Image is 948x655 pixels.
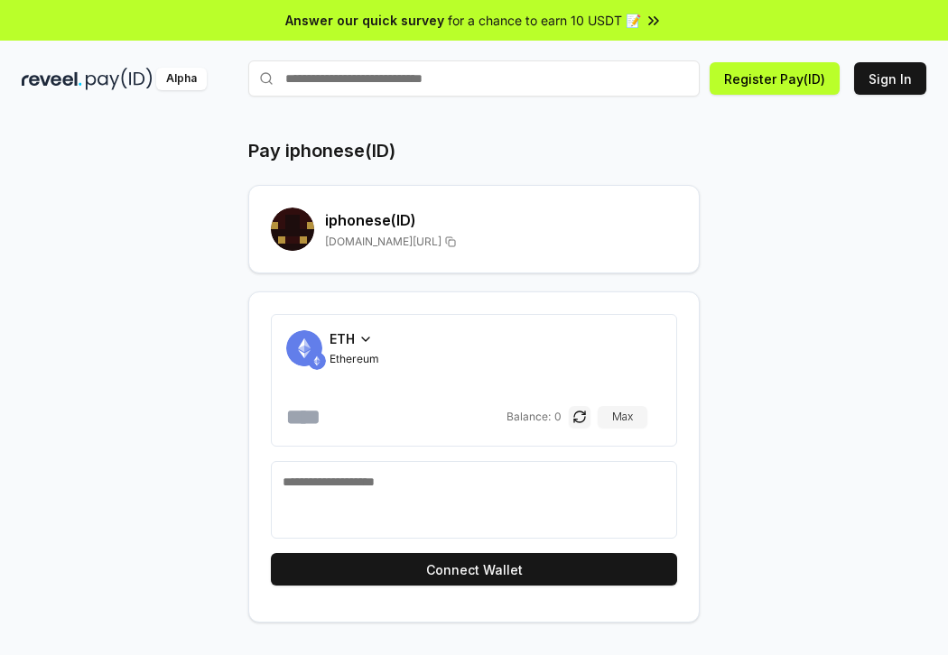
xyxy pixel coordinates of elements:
[598,406,647,428] button: Max
[325,235,441,249] span: [DOMAIN_NAME][URL]
[156,68,207,90] div: Alpha
[325,209,677,231] h2: iphonese (ID)
[507,410,551,424] span: Balance:
[248,138,395,163] h1: Pay iphonese(ID)
[330,352,379,366] span: Ethereum
[308,352,326,370] img: ETH.svg
[271,553,677,586] button: Connect Wallet
[86,68,153,90] img: pay_id
[554,410,562,424] span: 0
[285,11,444,30] span: Answer our quick survey
[22,68,82,90] img: reveel_dark
[854,62,926,95] button: Sign In
[330,329,355,348] span: ETH
[710,62,840,95] button: Register Pay(ID)
[448,11,641,30] span: for a chance to earn 10 USDT 📝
